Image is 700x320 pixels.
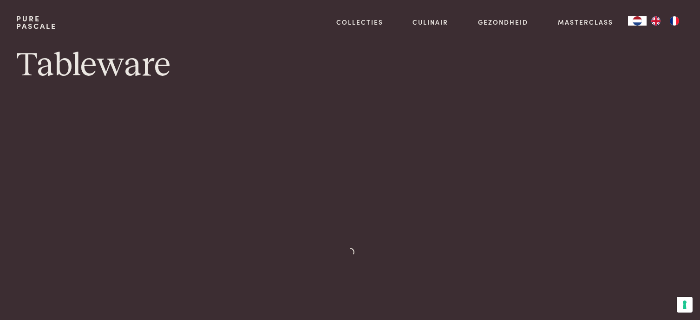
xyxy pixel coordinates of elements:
[478,17,528,27] a: Gezondheid
[628,16,647,26] div: Language
[647,16,665,26] a: EN
[665,16,684,26] a: FR
[628,16,647,26] a: NL
[16,45,683,87] h1: Tableware
[16,15,57,30] a: PurePascale
[677,297,693,313] button: Uw voorkeuren voor toestemming voor trackingtechnologieën
[628,16,684,26] aside: Language selected: Nederlands
[647,16,684,26] ul: Language list
[412,17,448,27] a: Culinair
[558,17,613,27] a: Masterclass
[336,17,383,27] a: Collecties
